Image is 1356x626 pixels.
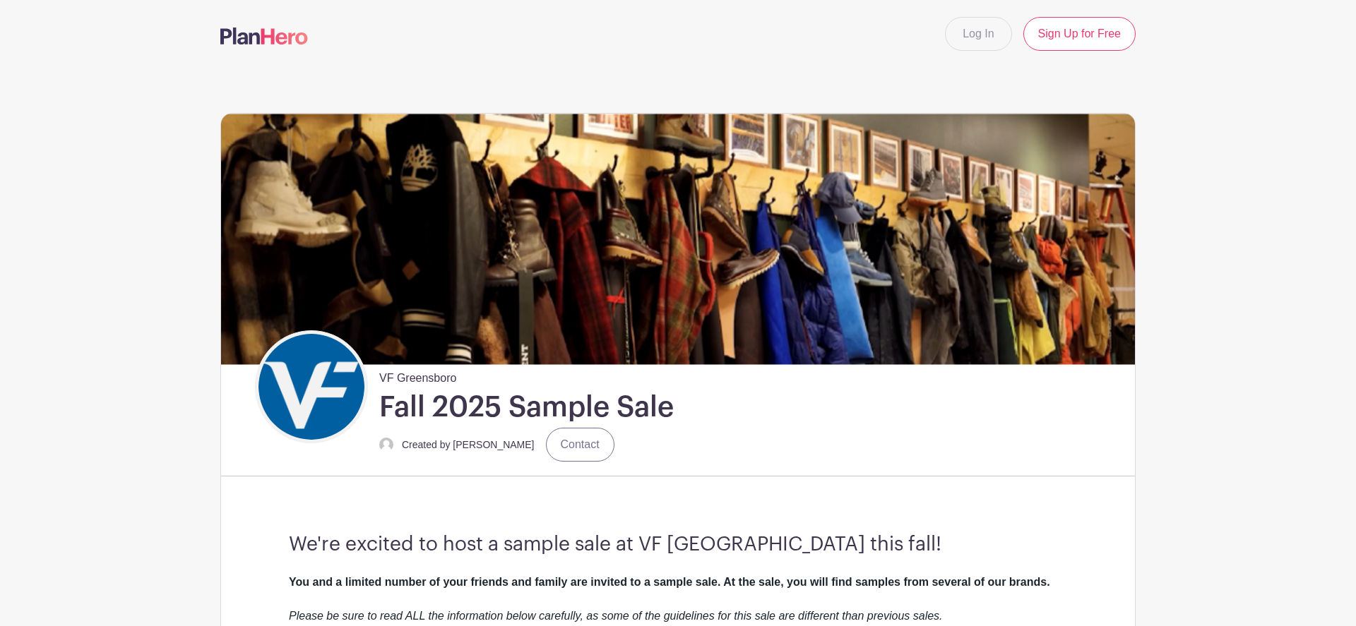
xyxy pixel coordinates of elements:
img: Sample%20Sale.png [221,114,1135,364]
em: Please be sure to read ALL the information below carefully, as some of the guidelines for this sa... [289,610,943,622]
strong: You and a limited number of your friends and family are invited to a sample sale. At the sale, yo... [289,576,1050,588]
a: Contact [546,428,614,462]
img: default-ce2991bfa6775e67f084385cd625a349d9dcbb7a52a09fb2fda1e96e2d18dcdb.png [379,438,393,452]
h3: We're excited to host a sample sale at VF [GEOGRAPHIC_DATA] this fall! [289,533,1067,557]
a: Sign Up for Free [1023,17,1136,51]
a: Log In [945,17,1011,51]
span: VF Greensboro [379,364,456,387]
img: logo-507f7623f17ff9eddc593b1ce0a138ce2505c220e1c5a4e2b4648c50719b7d32.svg [220,28,308,44]
h1: Fall 2025 Sample Sale [379,390,674,425]
small: Created by [PERSON_NAME] [402,439,535,450]
img: VF_Icon_FullColor_CMYK-small.png [258,334,364,440]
